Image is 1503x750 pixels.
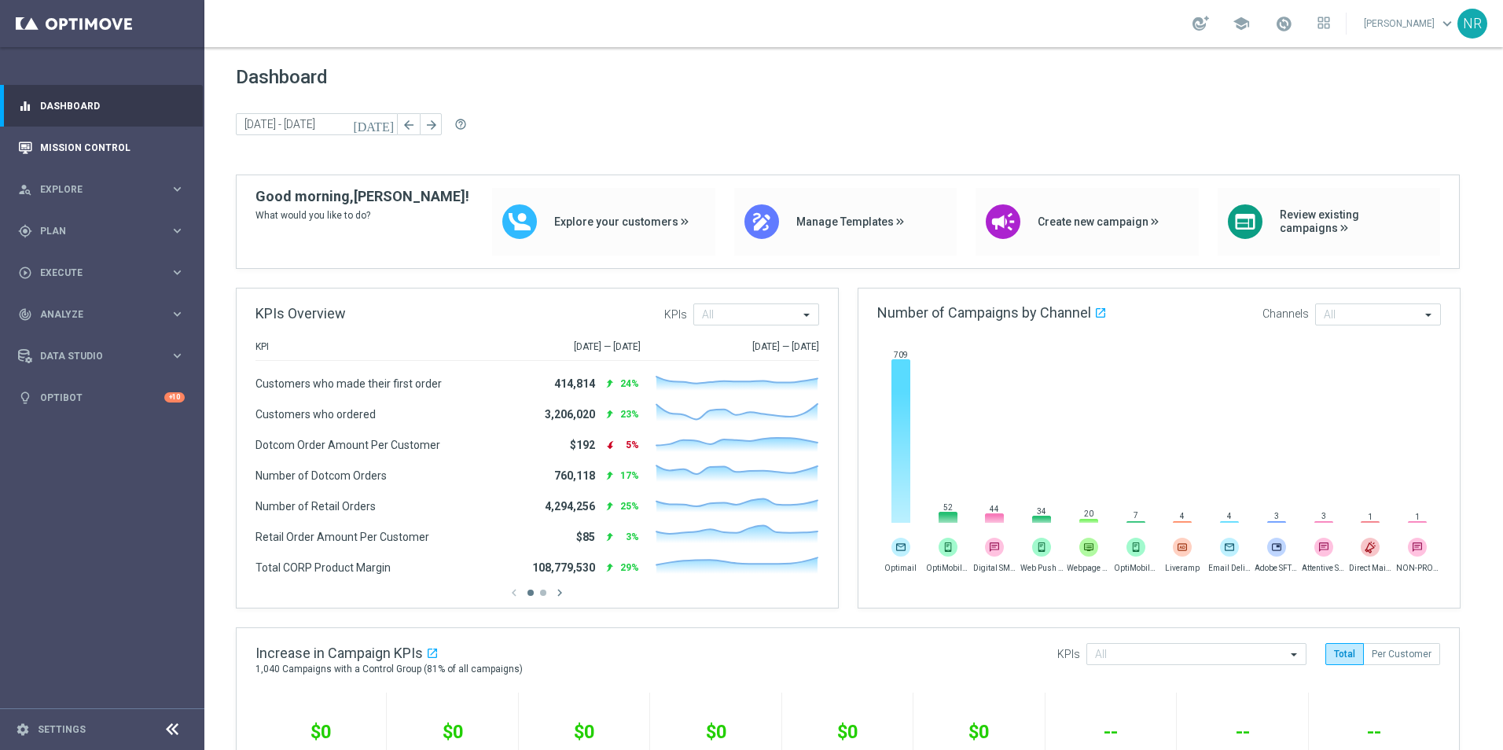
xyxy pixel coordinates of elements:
i: keyboard_arrow_right [170,182,185,197]
button: lightbulb Optibot +10 [17,392,186,404]
span: Execute [40,268,170,278]
i: keyboard_arrow_right [170,265,185,280]
div: Explore [18,182,170,197]
span: Data Studio [40,351,170,361]
div: NR [1457,9,1487,39]
span: Explore [40,185,170,194]
i: play_circle_outline [18,266,32,280]
i: keyboard_arrow_right [170,223,185,238]
div: Execute [18,266,170,280]
div: Plan [18,224,170,238]
span: Plan [40,226,170,236]
button: gps_fixed Plan keyboard_arrow_right [17,225,186,237]
a: Optibot [40,377,164,418]
a: Settings [38,725,86,734]
button: Mission Control [17,142,186,154]
span: Analyze [40,310,170,319]
div: Analyze [18,307,170,322]
i: track_changes [18,307,32,322]
i: keyboard_arrow_right [170,348,185,363]
button: Data Studio keyboard_arrow_right [17,350,186,362]
button: track_changes Analyze keyboard_arrow_right [17,308,186,321]
button: play_circle_outline Execute keyboard_arrow_right [17,267,186,279]
div: Data Studio [18,349,170,363]
span: school [1233,15,1250,32]
i: keyboard_arrow_right [170,307,185,322]
div: Optibot [18,377,185,418]
div: Mission Control [18,127,185,168]
i: lightbulb [18,391,32,405]
a: Dashboard [40,85,185,127]
i: equalizer [18,99,32,113]
i: settings [16,722,30,737]
div: +10 [164,392,185,403]
div: Dashboard [18,85,185,127]
i: gps_fixed [18,224,32,238]
a: Mission Control [40,127,185,168]
a: [PERSON_NAME]keyboard_arrow_down [1362,12,1457,35]
button: person_search Explore keyboard_arrow_right [17,183,186,196]
i: person_search [18,182,32,197]
span: keyboard_arrow_down [1439,15,1456,32]
button: equalizer Dashboard [17,100,186,112]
